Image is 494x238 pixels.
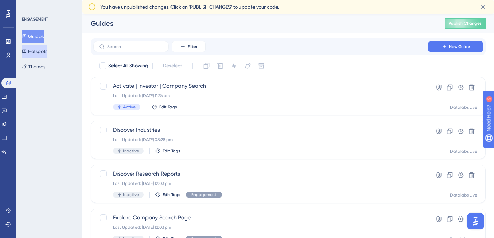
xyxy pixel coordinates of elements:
[152,104,177,110] button: Edit Tags
[16,2,43,10] span: Need Help?
[113,225,409,230] div: Last Updated: [DATE] 12:03 pm
[465,211,486,231] iframe: UserGuiding AI Assistant Launcher
[163,192,180,198] span: Edit Tags
[91,19,427,28] div: Guides
[191,192,216,198] span: Engagement
[172,41,206,52] button: Filter
[113,93,409,98] div: Last Updated: [DATE] 11:36 am
[113,126,409,134] span: Discover Industries
[100,3,279,11] span: You have unpublished changes. Click on ‘PUBLISH CHANGES’ to update your code.
[113,181,409,186] div: Last Updated: [DATE] 12:03 pm
[113,214,409,222] span: Explore Company Search Page
[445,18,486,29] button: Publish Changes
[163,148,180,154] span: Edit Tags
[449,44,470,49] span: New Guide
[107,44,163,49] input: Search
[159,104,177,110] span: Edit Tags
[450,148,477,154] div: Datalabs Live
[155,148,180,154] button: Edit Tags
[450,105,477,110] div: Datalabs Live
[155,192,180,198] button: Edit Tags
[113,82,409,90] span: Activate | Investor | Company Search
[449,21,482,26] span: Publish Changes
[113,170,409,178] span: Discover Research Reports
[48,3,50,9] div: 5
[22,30,44,43] button: Guides
[163,62,182,70] span: Deselect
[22,45,47,58] button: Hotspots
[113,137,409,142] div: Last Updated: [DATE] 08:28 pm
[22,16,48,22] div: ENGAGEMENT
[157,60,188,72] button: Deselect
[123,148,139,154] span: Inactive
[123,192,139,198] span: Inactive
[428,41,483,52] button: New Guide
[123,104,136,110] span: Active
[188,44,197,49] span: Filter
[22,60,45,73] button: Themes
[108,62,148,70] span: Select All Showing
[450,192,477,198] div: Datalabs Live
